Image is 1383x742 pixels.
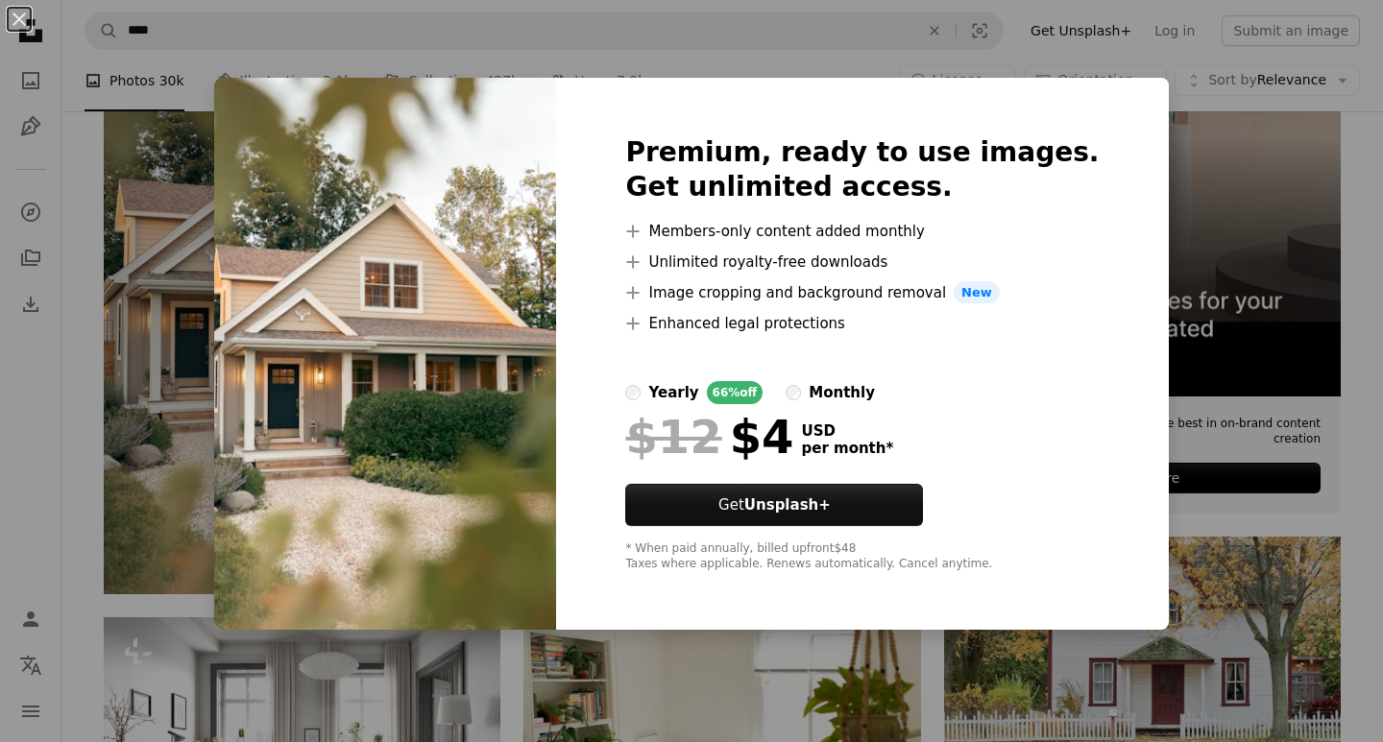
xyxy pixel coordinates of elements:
[954,281,1000,304] span: New
[625,484,923,526] button: GetUnsplash+
[786,385,801,400] input: monthly
[744,496,831,514] strong: Unsplash+
[625,251,1099,274] li: Unlimited royalty-free downloads
[214,78,556,631] img: premium_photo-1689609950112-d66095626efb
[801,422,893,440] span: USD
[625,312,1099,335] li: Enhanced legal protections
[625,220,1099,243] li: Members-only content added monthly
[809,381,875,404] div: monthly
[625,412,721,462] span: $12
[801,440,893,457] span: per month *
[707,381,764,404] div: 66% off
[648,381,698,404] div: yearly
[625,541,1099,572] div: * When paid annually, billed upfront $48 Taxes where applicable. Renews automatically. Cancel any...
[625,135,1099,204] h2: Premium, ready to use images. Get unlimited access.
[625,412,793,462] div: $4
[625,281,1099,304] li: Image cropping and background removal
[625,385,641,400] input: yearly66%off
